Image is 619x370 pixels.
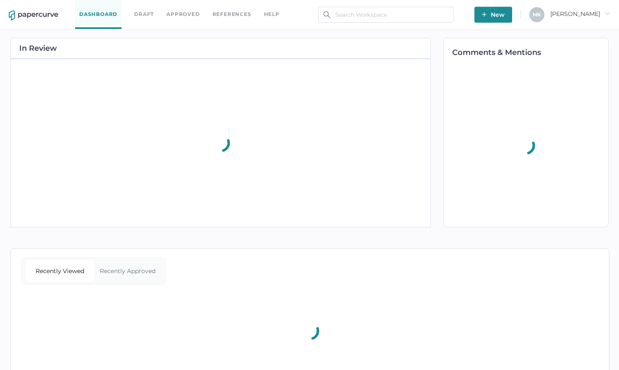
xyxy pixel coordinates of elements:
img: search.bf03fe8b.svg [324,11,330,18]
a: Draft [134,10,154,19]
a: Approved [166,10,199,19]
div: animation [509,126,543,165]
div: help [264,10,280,19]
i: arrow_right [604,10,610,16]
img: papercurve-logo-colour.7244d18c.svg [9,10,58,21]
a: References [212,10,251,19]
span: M K [533,11,541,18]
span: New [482,7,505,23]
h2: In Review [19,44,57,52]
div: Recently Viewed [26,260,94,282]
span: [PERSON_NAME] [550,10,610,18]
button: New [474,7,512,23]
input: Search Workspace [318,7,453,23]
img: plus-white.e19ec114.svg [482,12,487,17]
h2: Comments & Mentions [452,49,608,56]
div: animation [293,312,327,350]
div: Recently Approved [94,260,162,282]
div: animation [204,124,238,162]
